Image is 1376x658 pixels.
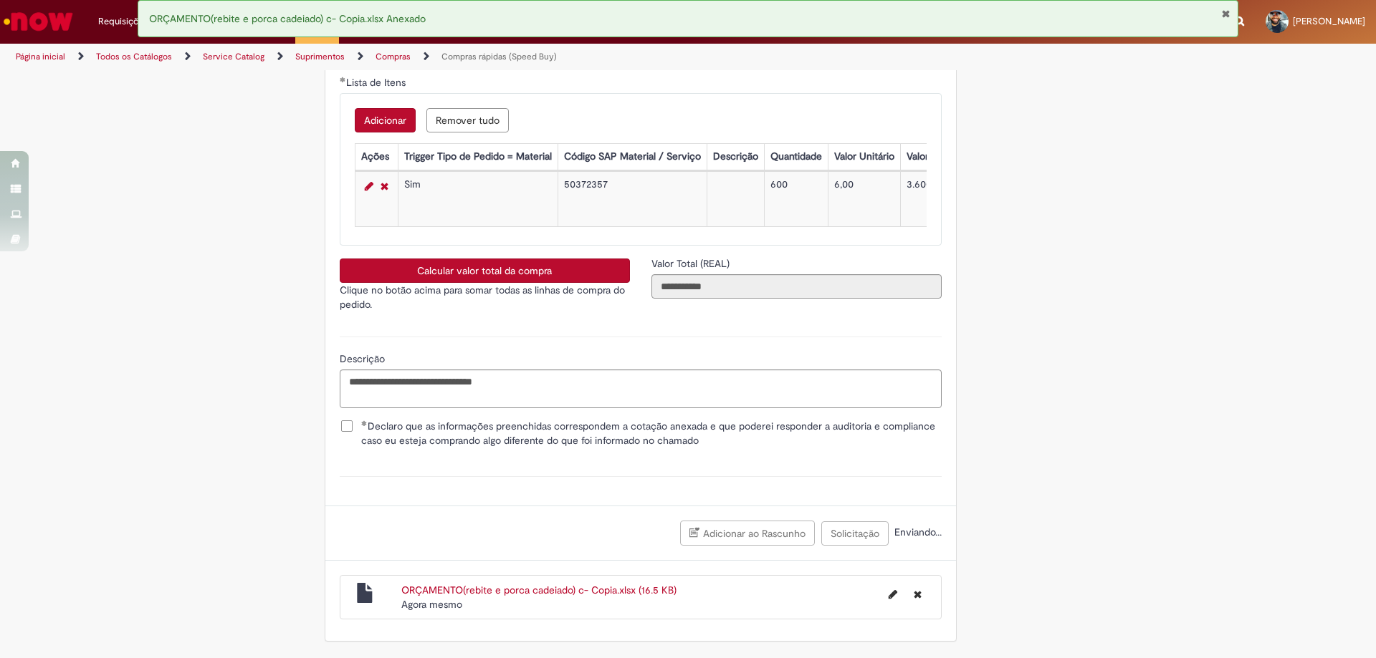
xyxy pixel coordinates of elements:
th: Ações [355,144,398,170]
a: Página inicial [16,51,65,62]
a: Editar Linha 1 [361,178,377,195]
button: Calcular valor total da compra [340,258,630,283]
th: Quantidade [764,144,828,170]
input: Valor Total (REAL) [651,274,942,299]
button: Add a row for Lista de Itens [355,108,416,132]
a: Suprimentos [295,51,345,62]
span: Lista de Itens [346,76,408,89]
span: [PERSON_NAME] [1293,15,1365,27]
span: Obrigatório Preenchido [361,420,368,426]
th: Trigger Tipo de Pedido = Material [398,144,558,170]
th: Descrição [707,144,764,170]
a: Remover linha 1 [377,178,392,195]
button: Remove all rows for Lista de Itens [426,108,509,132]
time: 28/08/2025 16:07:11 [401,598,462,611]
span: Agora mesmo [401,598,462,611]
th: Valor Total Moeda [900,144,992,170]
span: Enviando... [892,526,942,538]
a: Compras rápidas (Speed Buy) [441,51,557,62]
th: Valor Unitário [828,144,900,170]
textarea: Descrição [340,369,942,408]
a: Todos os Catálogos [96,51,172,62]
span: Declaro que as informações preenchidas correspondem a cotação anexada e que poderei responder a a... [361,419,942,447]
label: Somente leitura - Valor Total (REAL) [651,256,732,271]
button: Excluir ORÇAMENTO(rebite e porca cadeiado) c- Copia.xlsx [905,583,930,606]
span: Somente leitura - Valor Total (REAL) [651,257,732,270]
p: Clique no botão acima para somar todas as linhas de compra do pedido. [340,283,630,311]
a: Service Catalog [203,51,264,62]
span: Obrigatório Preenchido [340,77,346,82]
button: Editar nome de arquivo ORÇAMENTO(rebite e porca cadeiado) c- Copia.xlsx [880,583,906,606]
th: Código SAP Material / Serviço [558,144,707,170]
a: ORÇAMENTO(rebite e porca cadeiado) c- Copia.xlsx (16.5 KB) [401,584,677,596]
img: ServiceNow [1,7,75,36]
span: Descrição [340,352,388,365]
ul: Trilhas de página [11,44,907,70]
span: ORÇAMENTO(rebite e porca cadeiado) c- Copia.xlsx Anexado [149,12,426,25]
button: Fechar Notificação [1221,8,1231,19]
td: 3.600,00 [900,172,992,227]
span: Requisições [98,14,148,29]
td: Sim [398,172,558,227]
td: 50372357 [558,172,707,227]
a: Compras [376,51,411,62]
td: 600 [764,172,828,227]
td: 6,00 [828,172,900,227]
